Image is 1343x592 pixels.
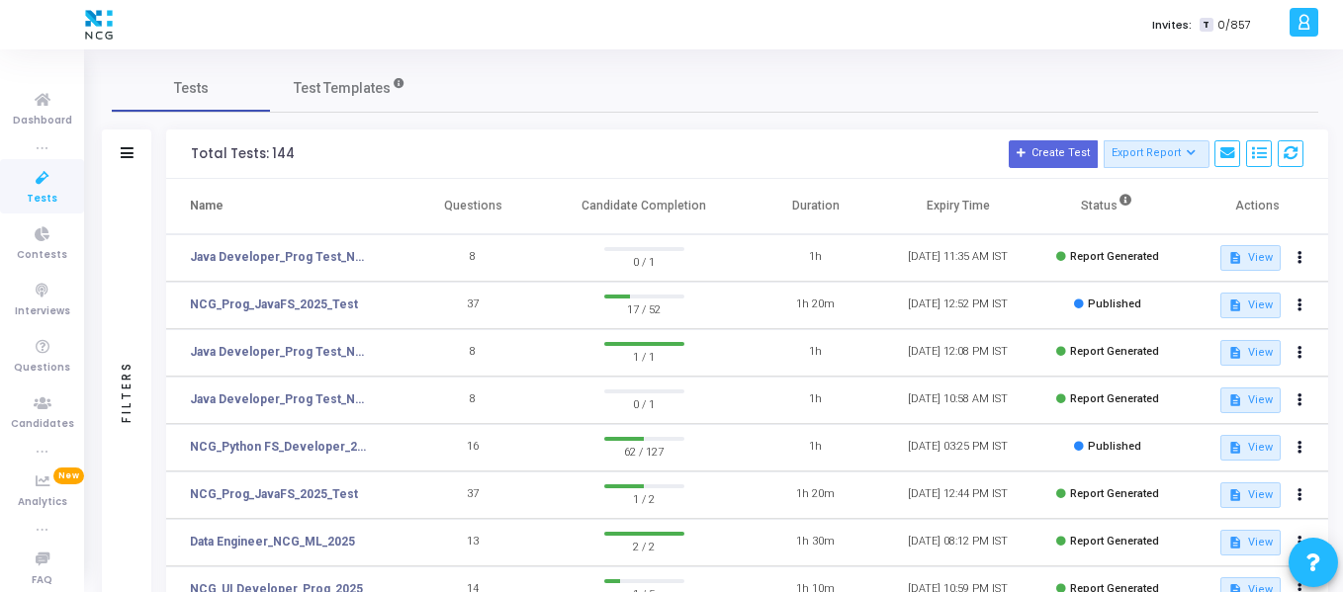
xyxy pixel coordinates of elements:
[1228,298,1242,312] mat-icon: description
[53,467,84,484] span: New
[1228,536,1242,550] mat-icon: description
[190,485,358,503] a: NCG_Prog_JavaFS_2025_Test
[190,390,372,408] a: Java Developer_Prog Test_NCG
[887,282,1030,329] td: [DATE] 12:52 PM IST
[118,283,135,500] div: Filters
[604,441,684,461] span: 62 / 127
[1220,482,1281,508] button: View
[1220,245,1281,271] button: View
[32,572,52,589] span: FAQ
[294,78,391,99] span: Test Templates
[174,78,209,99] span: Tests
[14,360,70,377] span: Questions
[402,424,544,471] td: 16
[887,471,1030,519] td: [DATE] 12:44 PM IST
[604,488,684,508] span: 1 / 2
[745,471,887,519] td: 1h 20m
[604,251,684,271] span: 0 / 1
[887,377,1030,424] td: [DATE] 10:58 AM IST
[1220,293,1281,318] button: View
[1228,441,1242,455] mat-icon: description
[18,494,67,511] span: Analytics
[190,248,372,266] a: Java Developer_Prog Test_NCG
[1220,340,1281,366] button: View
[887,519,1030,566] td: [DATE] 08:12 PM IST
[13,113,72,129] span: Dashboard
[1070,535,1159,548] span: Report Generated
[1220,530,1281,555] button: View
[887,179,1030,234] th: Expiry Time
[745,234,887,282] td: 1h
[190,438,372,456] a: NCG_Python FS_Developer_2025
[402,179,544,234] th: Questions
[745,282,887,329] td: 1h 20m
[604,393,684,413] span: 0 / 1
[745,519,887,566] td: 1h 30m
[190,343,372,361] a: Java Developer_Prog Test_NCG
[544,179,745,234] th: Candidate Completion
[15,303,70,320] span: Interviews
[11,416,74,433] span: Candidates
[604,346,684,366] span: 1 / 1
[402,519,544,566] td: 13
[402,329,544,377] td: 8
[1088,440,1141,453] span: Published
[1152,17,1192,34] label: Invites:
[745,179,887,234] th: Duration
[887,424,1030,471] td: [DATE] 03:25 PM IST
[402,234,544,282] td: 8
[1217,17,1251,34] span: 0/857
[1009,140,1098,168] button: Create Test
[191,146,295,162] div: Total Tests: 144
[1070,487,1159,500] span: Report Generated
[887,234,1030,282] td: [DATE] 11:35 AM IST
[166,179,402,234] th: Name
[604,536,684,555] span: 2 / 2
[1088,297,1141,310] span: Published
[1070,345,1159,358] span: Report Generated
[745,377,887,424] td: 1h
[1220,387,1281,413] button: View
[17,247,67,264] span: Contests
[402,282,544,329] td: 37
[745,424,887,471] td: 1h
[1070,392,1159,405] span: Report Generated
[402,377,544,424] td: 8
[1228,251,1242,265] mat-icon: description
[1228,488,1242,502] mat-icon: description
[80,5,118,44] img: logo
[604,298,684,318] span: 17 / 52
[745,329,887,377] td: 1h
[1030,179,1186,234] th: Status
[1228,346,1242,360] mat-icon: description
[402,471,544,519] td: 37
[1070,250,1159,263] span: Report Generated
[190,533,355,550] a: Data Engineer_NCG_ML_2025
[1228,393,1242,407] mat-icon: description
[887,329,1030,377] td: [DATE] 12:08 PM IST
[1200,18,1212,33] span: T
[1186,179,1328,234] th: Actions
[1220,435,1281,461] button: View
[1104,140,1209,168] button: Export Report
[27,191,57,208] span: Tests
[190,296,358,313] a: NCG_Prog_JavaFS_2025_Test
